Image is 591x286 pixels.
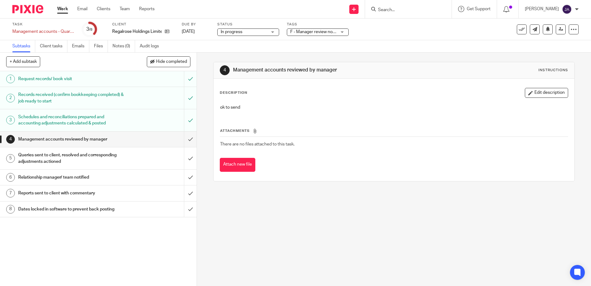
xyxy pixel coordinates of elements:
h1: Relationship manager/ team notified [18,173,125,182]
span: Get Support [467,7,491,11]
div: Instructions [538,68,568,73]
a: Clients [97,6,110,12]
h1: Management accounts reviewed by manager [233,67,407,73]
div: 4 [220,65,230,75]
label: Due by [182,22,210,27]
a: Email [77,6,87,12]
span: F - Manager review notes to be actioned [290,30,368,34]
p: ok to send [220,104,568,110]
div: 4 [6,135,15,144]
h1: Request records/ book visit [18,74,125,84]
div: 1 [6,75,15,83]
span: Hide completed [156,59,187,64]
span: There are no files attached to this task. [220,142,295,146]
h1: Records received (confirm bookkeeping completed) & job ready to start [18,90,125,106]
a: Audit logs [140,40,164,52]
span: [DATE] [182,29,195,34]
div: 8 [6,205,15,214]
h1: Dates locked in software to prevent back posting [18,205,125,214]
a: Notes (0) [113,40,135,52]
label: Status [217,22,279,27]
span: In progress [221,30,242,34]
div: 7 [6,189,15,197]
p: Regalrose Holdings Limited [112,28,162,35]
div: 3 [86,26,92,33]
a: Emails [72,40,89,52]
img: Pixie [12,5,43,13]
p: [PERSON_NAME] [525,6,559,12]
a: Client tasks [40,40,67,52]
button: Edit description [525,88,568,98]
label: Task [12,22,74,27]
label: Client [112,22,174,27]
div: 6 [6,173,15,182]
a: Subtasks [12,40,35,52]
p: Description [220,90,247,95]
a: Work [57,6,68,12]
h1: Reports sent to client with commentary [18,188,125,198]
a: Files [94,40,108,52]
button: + Add subtask [6,56,40,67]
h1: Schedules and reconciliations prepared and accounting adjustments calculated & posted [18,112,125,128]
img: svg%3E [562,4,572,14]
div: 5 [6,154,15,163]
button: Hide completed [147,56,190,67]
a: Reports [139,6,155,12]
span: Attachments [220,129,250,132]
small: /8 [89,28,92,31]
div: 3 [6,116,15,124]
button: Attach new file [220,158,255,172]
h1: Management accounts reviewed by manager [18,135,125,144]
h1: Queries sent to client, resolved and corresponding adjustments actioned [18,150,125,166]
div: 2 [6,94,15,102]
input: Search [377,7,433,13]
div: Management accounts - Quarterly [12,28,74,35]
a: Team [120,6,130,12]
label: Tags [287,22,349,27]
